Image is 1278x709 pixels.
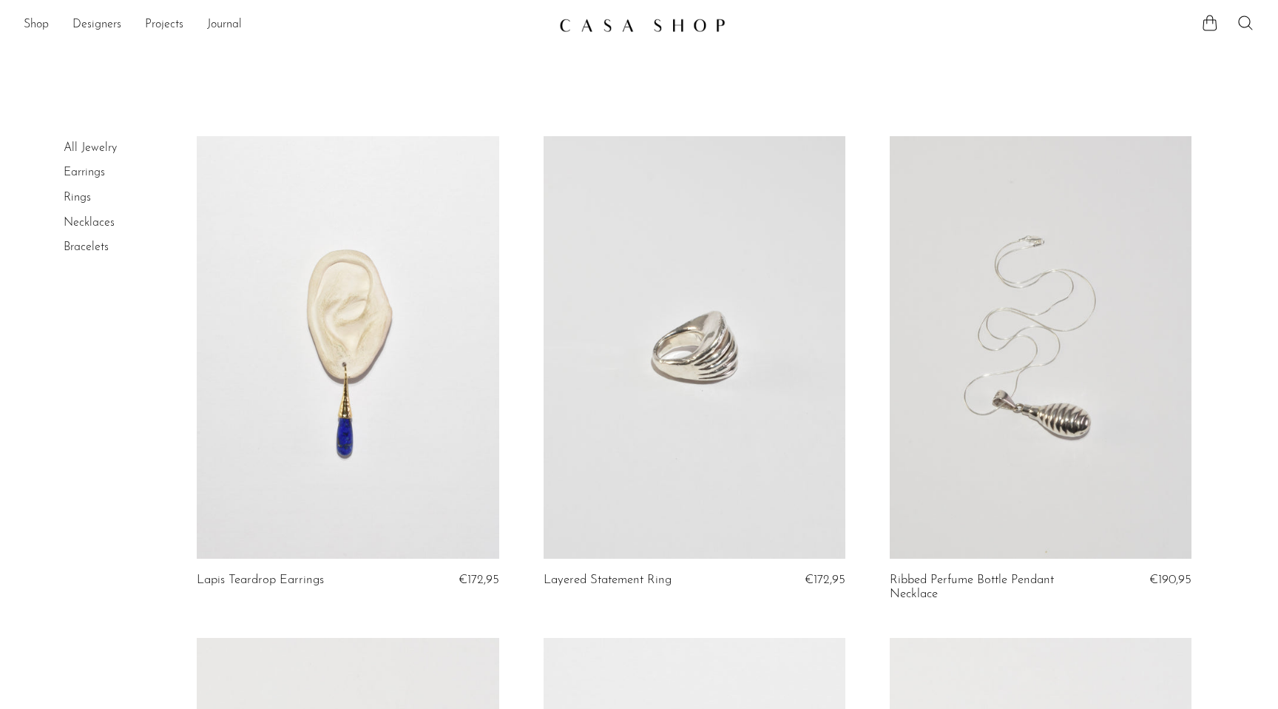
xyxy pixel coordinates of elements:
nav: Desktop navigation [24,13,547,38]
a: Earrings [64,167,105,178]
a: Necklaces [64,217,115,229]
a: All Jewelry [64,142,117,154]
span: €172,95 [805,574,845,586]
ul: NEW HEADER MENU [24,13,547,38]
a: Lapis Teardrop Earrings [197,574,324,587]
a: Journal [207,16,242,35]
span: €190,95 [1149,574,1191,586]
a: Rings [64,192,91,204]
a: Ribbed Perfume Bottle Pendant Necklace [890,574,1092,601]
a: Bracelets [64,241,109,253]
a: Shop [24,16,49,35]
a: Layered Statement Ring [544,574,672,587]
span: €172,95 [459,574,499,586]
a: Designers [72,16,121,35]
a: Projects [145,16,183,35]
